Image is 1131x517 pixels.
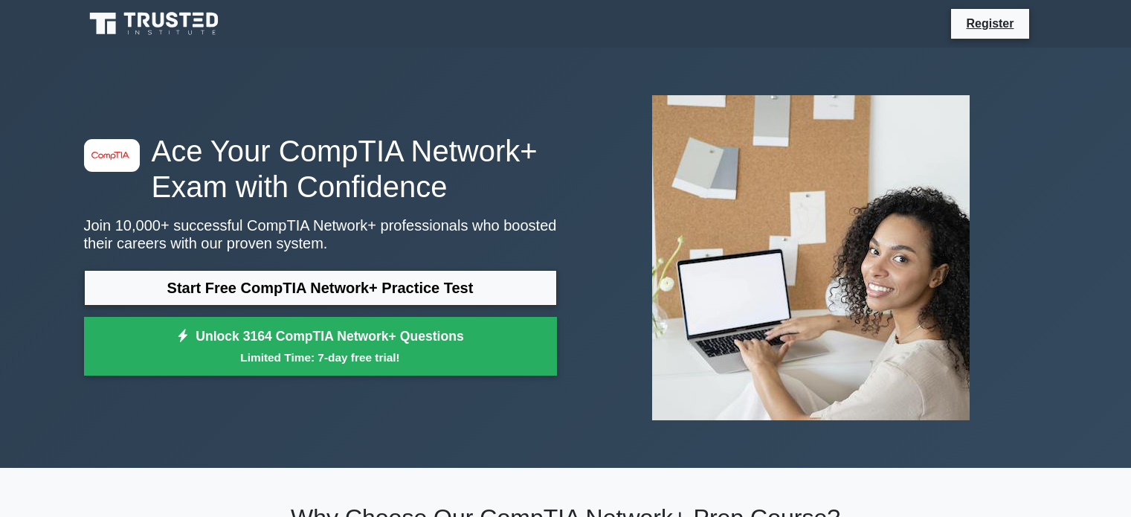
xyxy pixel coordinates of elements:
[957,14,1022,33] a: Register
[103,349,538,366] small: Limited Time: 7-day free trial!
[84,317,557,376] a: Unlock 3164 CompTIA Network+ QuestionsLimited Time: 7-day free trial!
[84,270,557,306] a: Start Free CompTIA Network+ Practice Test
[84,133,557,205] h1: Ace Your CompTIA Network+ Exam with Confidence
[84,216,557,252] p: Join 10,000+ successful CompTIA Network+ professionals who boosted their careers with our proven ...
